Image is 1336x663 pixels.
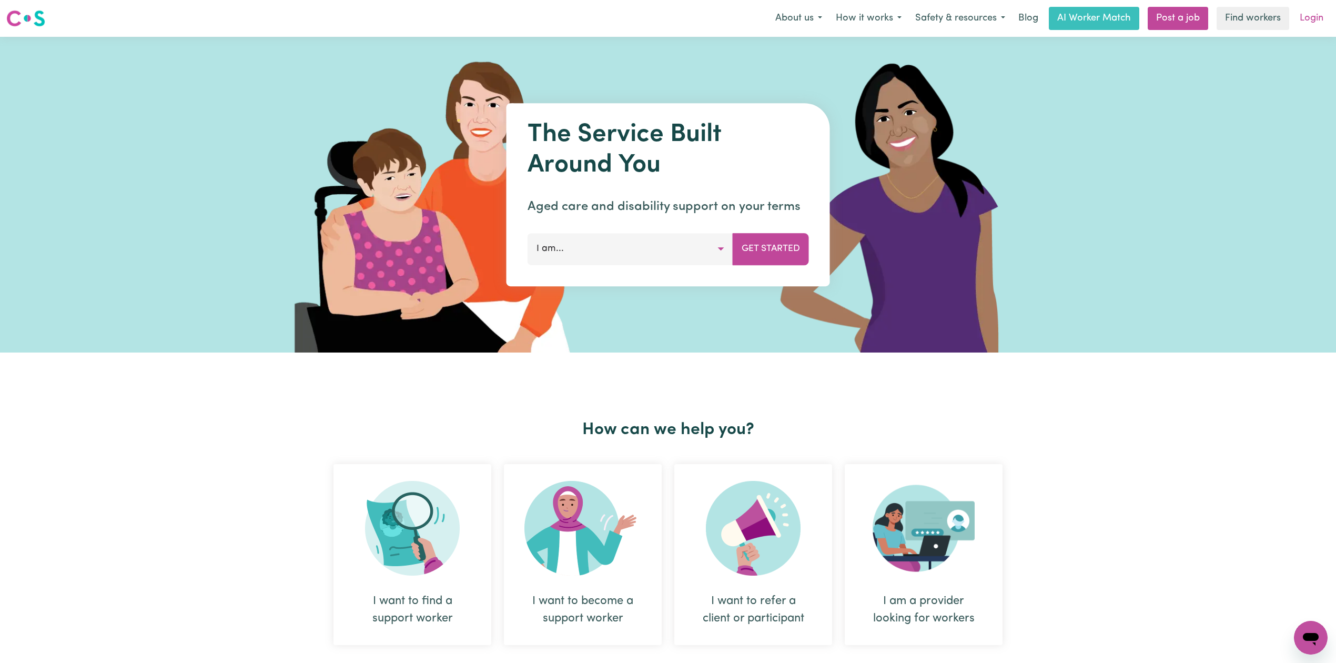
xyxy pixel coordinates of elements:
[870,592,977,627] div: I am a provider looking for workers
[528,120,809,180] h1: The Service Built Around You
[1293,7,1330,30] a: Login
[327,420,1009,440] h2: How can we help you?
[529,592,636,627] div: I want to become a support worker
[6,6,45,31] a: Careseekers logo
[524,481,641,576] img: Become Worker
[6,9,45,28] img: Careseekers logo
[333,464,491,645] div: I want to find a support worker
[1294,621,1328,655] iframe: Button to launch messaging window
[1049,7,1139,30] a: AI Worker Match
[1148,7,1208,30] a: Post a job
[873,481,975,576] img: Provider
[1012,7,1045,30] a: Blog
[829,7,908,29] button: How it works
[504,464,662,645] div: I want to become a support worker
[908,7,1012,29] button: Safety & resources
[733,233,809,265] button: Get Started
[700,592,807,627] div: I want to refer a client or participant
[706,481,801,576] img: Refer
[359,592,466,627] div: I want to find a support worker
[528,233,733,265] button: I am...
[674,464,832,645] div: I want to refer a client or participant
[845,464,1003,645] div: I am a provider looking for workers
[528,197,809,216] p: Aged care and disability support on your terms
[1217,7,1289,30] a: Find workers
[365,481,460,576] img: Search
[768,7,829,29] button: About us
